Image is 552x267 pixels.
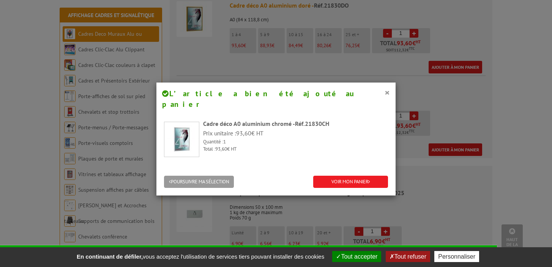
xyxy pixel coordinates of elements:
[77,253,143,260] strong: En continuant de défiler,
[203,146,388,153] p: Total : € HT
[332,251,381,262] button: Tout accepter
[162,88,390,110] h4: L’article a bien été ajouté au panier
[236,129,251,137] span: 93,60
[203,119,388,128] div: Cadre déco A0 aluminium chromé -
[295,120,329,127] span: Réf.21830CH
[164,176,234,188] button: POURSUIVRE MA SÉLECTION
[386,251,430,262] button: Tout refuser
[203,129,388,138] p: Prix unitaire : € HT
[313,176,388,188] a: VOIR MON PANIER
[385,87,390,97] button: ×
[73,253,328,260] span: vous acceptez l'utilisation de services tiers pouvant installer des cookies
[203,138,388,146] p: Quantité :
[434,251,479,262] button: Personnaliser (fenêtre modale)
[223,138,226,145] span: 1
[215,146,227,152] span: 93,60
